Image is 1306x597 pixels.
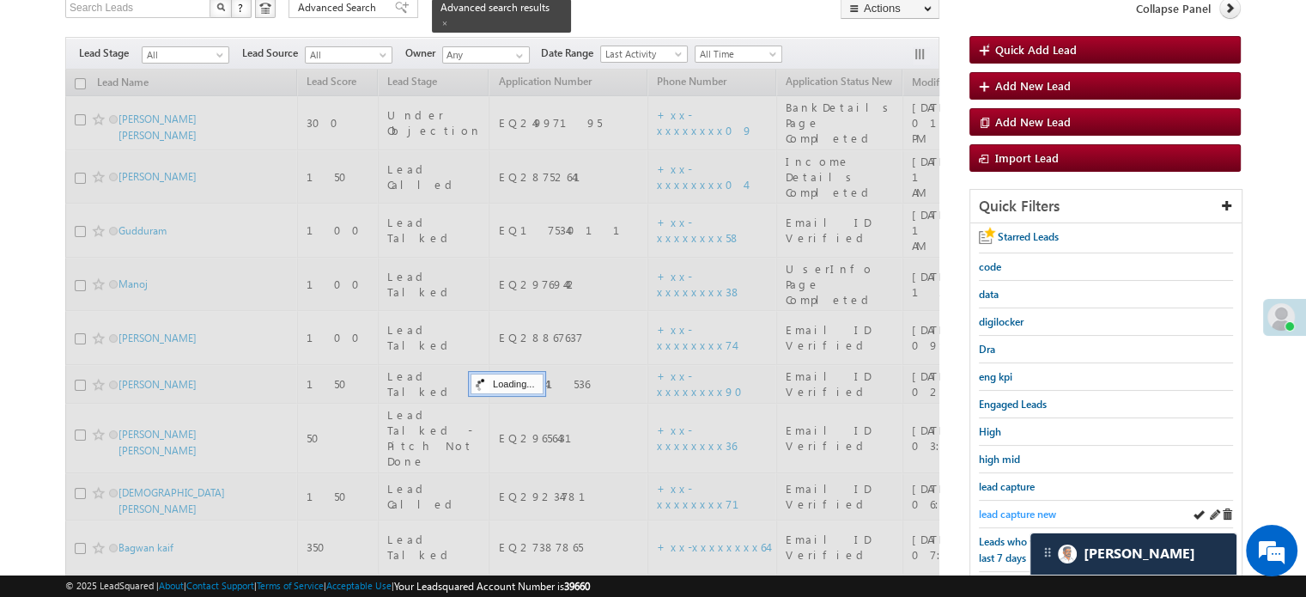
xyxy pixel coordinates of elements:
[143,47,224,63] span: All
[440,1,550,14] span: Advanced search results
[442,46,530,64] input: Type to Search
[22,159,313,453] textarea: Type your message and hit 'Enter'
[998,230,1059,243] span: Starred Leads
[1041,545,1054,559] img: carter-drag
[186,580,254,591] a: Contact Support
[1058,545,1077,563] img: Carter
[394,580,590,593] span: Your Leadsquared Account Number is
[507,47,528,64] a: Show All Items
[600,46,688,63] a: Last Activity
[405,46,442,61] span: Owner
[79,46,142,61] span: Lead Stage
[979,260,1001,273] span: code
[242,46,305,61] span: Lead Source
[696,46,777,62] span: All Time
[306,47,387,63] span: All
[979,398,1047,411] span: Engaged Leads
[1030,533,1237,576] div: carter-dragCarter[PERSON_NAME]
[541,46,600,61] span: Date Range
[216,3,225,11] img: Search
[979,315,1024,328] span: digilocker
[695,46,782,63] a: All Time
[471,374,544,394] div: Loading...
[601,46,683,62] span: Last Activity
[979,288,999,301] span: data
[995,150,1059,165] span: Import Lead
[29,90,72,113] img: d_60004797649_company_0_60004797649
[159,580,184,591] a: About
[979,508,1056,521] span: lead capture new
[1084,545,1195,562] span: Carter
[995,114,1071,129] span: Add New Lead
[979,535,1124,564] span: Leads who visited website in the last 7 days
[1136,1,1211,16] span: Collapse Panel
[979,425,1001,438] span: High
[564,580,590,593] span: 39660
[282,9,323,50] div: Minimize live chat window
[234,467,312,490] em: Start Chat
[979,343,995,356] span: Dra
[995,78,1071,93] span: Add New Lead
[142,46,229,64] a: All
[979,370,1012,383] span: eng kpi
[305,46,392,64] a: All
[89,90,289,113] div: Chat with us now
[326,580,392,591] a: Acceptable Use
[257,580,324,591] a: Terms of Service
[970,190,1242,223] div: Quick Filters
[979,480,1035,493] span: lead capture
[65,578,590,594] span: © 2025 LeadSquared | | | | |
[979,453,1020,466] span: high mid
[995,42,1077,57] span: Quick Add Lead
